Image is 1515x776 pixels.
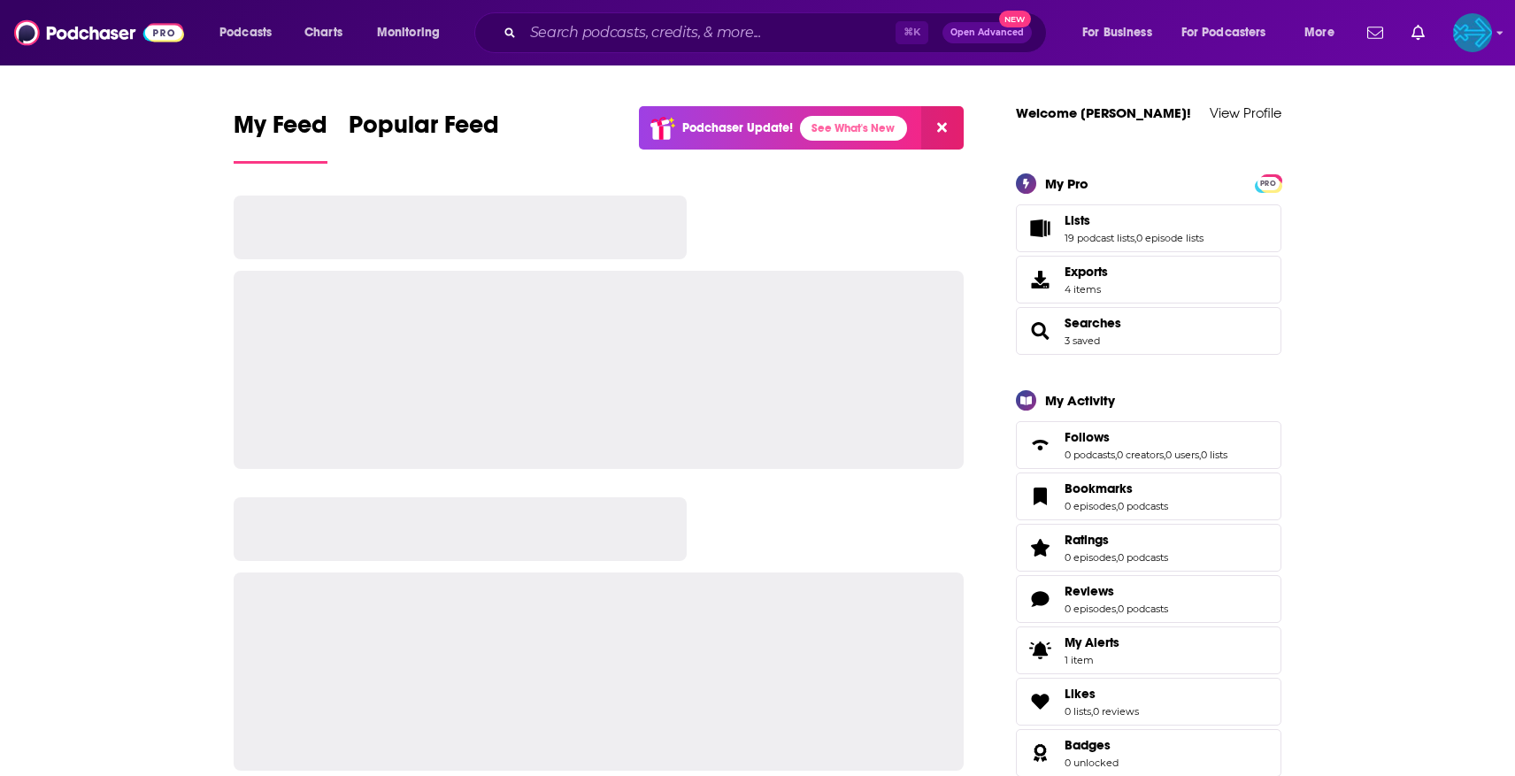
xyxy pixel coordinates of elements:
div: My Pro [1045,175,1088,192]
span: My Alerts [1065,634,1119,650]
span: , [1116,603,1118,615]
button: open menu [1292,19,1357,47]
span: , [1164,449,1165,461]
button: open menu [1170,19,1292,47]
span: , [1116,551,1118,564]
span: Follows [1065,429,1110,445]
a: 0 unlocked [1065,757,1119,769]
span: Searches [1016,307,1281,355]
div: Search podcasts, credits, & more... [491,12,1064,53]
span: , [1116,500,1118,512]
span: ⌘ K [896,21,928,44]
span: Bookmarks [1016,473,1281,520]
span: Exports [1065,264,1108,280]
span: , [1091,705,1093,718]
a: Ratings [1065,532,1168,548]
a: Reviews [1065,583,1168,599]
span: Lists [1065,212,1090,228]
a: Bookmarks [1022,484,1057,509]
span: Logged in as backbonemedia [1453,13,1492,52]
a: Bookmarks [1065,480,1168,496]
div: My Activity [1045,392,1115,409]
a: 3 saved [1065,334,1100,347]
a: 0 lists [1201,449,1227,461]
span: Ratings [1065,532,1109,548]
img: Podchaser - Follow, Share and Rate Podcasts [14,16,184,50]
a: Likes [1022,689,1057,714]
a: Searches [1065,315,1121,331]
a: View Profile [1210,104,1281,121]
a: Searches [1022,319,1057,343]
span: Reviews [1065,583,1114,599]
a: Show notifications dropdown [1404,18,1432,48]
a: 0 episode lists [1136,232,1204,244]
span: , [1134,232,1136,244]
a: 0 creators [1117,449,1164,461]
button: open menu [207,19,295,47]
img: User Profile [1453,13,1492,52]
span: For Business [1082,20,1152,45]
a: Exports [1016,256,1281,303]
button: Show profile menu [1453,13,1492,52]
span: Charts [304,20,342,45]
a: Ratings [1022,535,1057,560]
span: Lists [1016,204,1281,252]
span: Ratings [1016,524,1281,572]
a: 0 episodes [1065,500,1116,512]
span: Bookmarks [1065,480,1133,496]
a: Lists [1022,216,1057,241]
span: My Feed [234,110,327,150]
span: Reviews [1016,575,1281,623]
span: Follows [1016,421,1281,469]
span: Monitoring [377,20,440,45]
button: open menu [1070,19,1174,47]
a: Show notifications dropdown [1360,18,1390,48]
a: Lists [1065,212,1204,228]
a: My Feed [234,110,327,164]
span: Exports [1022,267,1057,292]
span: 4 items [1065,283,1108,296]
a: Welcome [PERSON_NAME]! [1016,104,1191,121]
a: Likes [1065,686,1139,702]
p: Podchaser Update! [682,120,793,135]
a: Badges [1065,737,1119,753]
a: 19 podcast lists [1065,232,1134,244]
span: , [1199,449,1201,461]
a: 0 episodes [1065,603,1116,615]
a: Badges [1022,741,1057,765]
span: , [1115,449,1117,461]
a: 0 podcasts [1118,603,1168,615]
a: 0 podcasts [1118,551,1168,564]
a: Popular Feed [349,110,499,164]
a: Follows [1065,429,1227,445]
span: Badges [1065,737,1111,753]
a: Reviews [1022,587,1057,611]
button: Open AdvancedNew [942,22,1032,43]
span: My Alerts [1022,638,1057,663]
a: PRO [1257,175,1279,188]
span: For Podcasters [1181,20,1266,45]
a: 0 lists [1065,705,1091,718]
span: Podcasts [219,20,272,45]
span: 1 item [1065,654,1119,666]
span: Likes [1065,686,1096,702]
a: 0 podcasts [1065,449,1115,461]
a: 0 users [1165,449,1199,461]
a: Charts [293,19,353,47]
span: Popular Feed [349,110,499,150]
span: More [1304,20,1334,45]
a: My Alerts [1016,626,1281,674]
a: See What's New [800,116,907,141]
input: Search podcasts, credits, & more... [523,19,896,47]
a: 0 reviews [1093,705,1139,718]
a: 0 podcasts [1118,500,1168,512]
span: Open Advanced [950,28,1024,37]
span: PRO [1257,177,1279,190]
a: Follows [1022,433,1057,457]
span: Likes [1016,678,1281,726]
span: New [999,11,1031,27]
